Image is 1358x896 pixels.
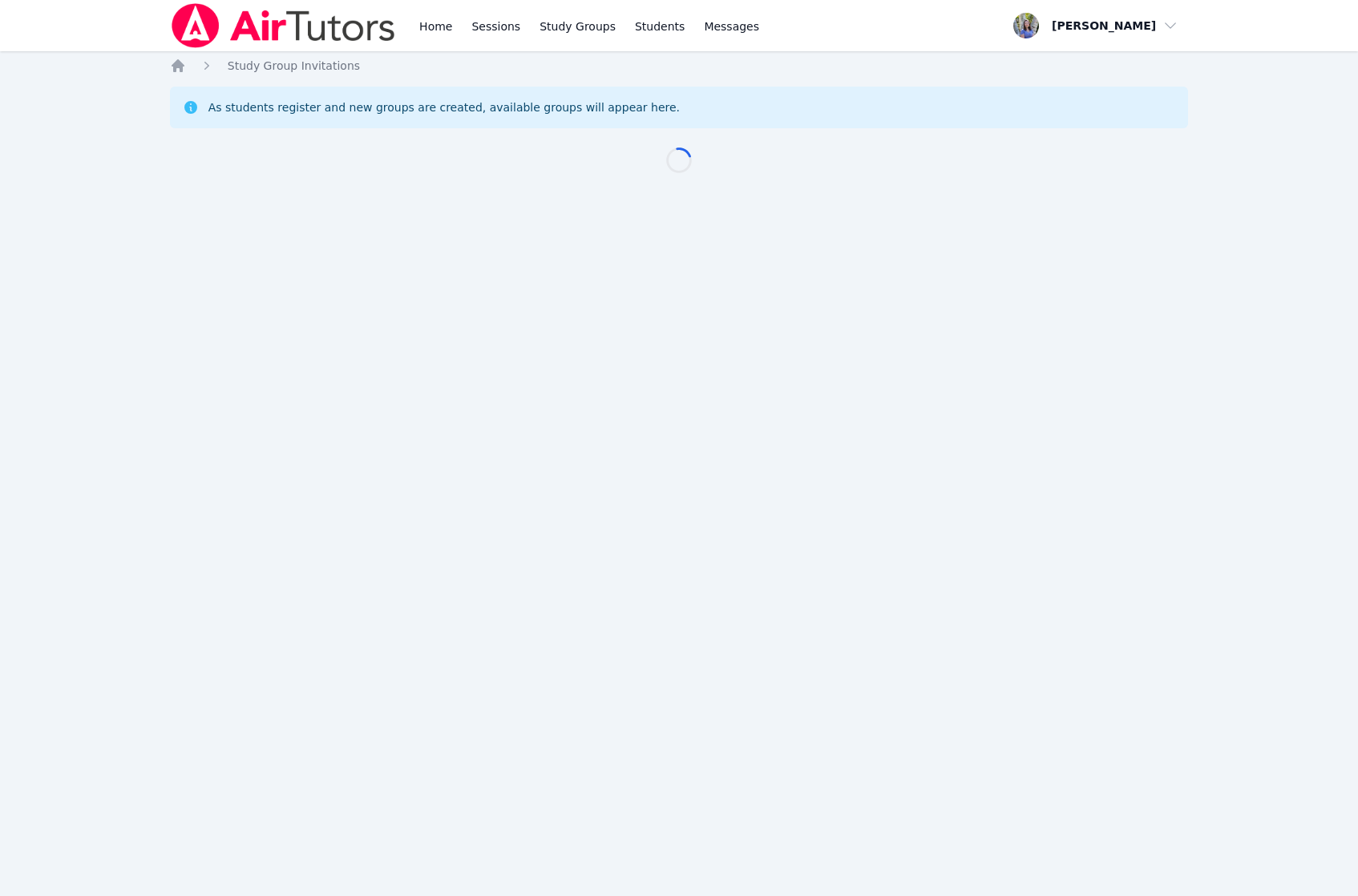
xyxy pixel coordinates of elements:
[228,58,360,74] a: Study Group Invitations
[704,18,759,34] span: Messages
[170,3,397,48] img: Air Tutors
[170,58,1189,74] nav: Breadcrumb
[208,99,680,115] div: As students register and new groups are created, available groups will appear here.
[228,59,360,72] span: Study Group Invitations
